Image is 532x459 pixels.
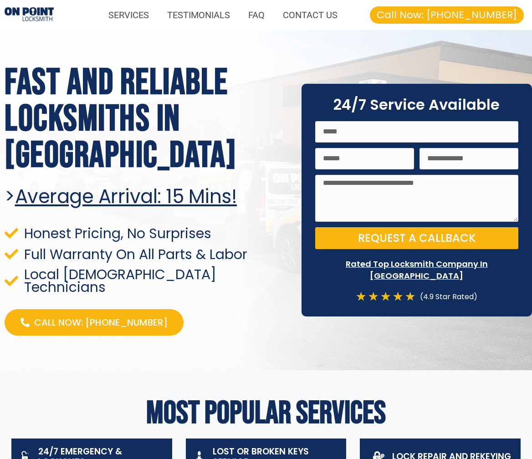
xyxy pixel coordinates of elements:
span: Honest Pricing, No Surprises [22,227,211,240]
i: ★ [380,291,391,303]
i: ★ [356,291,366,303]
span: Call Now: [PHONE_NUMBER] [377,10,517,20]
a: FAQ [239,5,274,25]
a: SERVICES [99,5,158,25]
button: Request a Callback [315,227,518,249]
div: 4.7/5 [356,291,415,303]
u: Average arrival: 15 Mins! [15,183,237,210]
i: ★ [393,291,403,303]
span: Full Warranty On All Parts & Labor [22,248,247,260]
i: ★ [368,291,379,303]
span: Call Now: [PHONE_NUMBER] [34,316,168,329]
p: Rated Top Locksmith Company In [GEOGRAPHIC_DATA] [315,258,518,281]
h2: Most Popular Services [5,398,527,429]
img: Locksmiths Locations 1 [5,7,54,22]
a: CONTACT US [274,5,347,25]
span: Request a Callback [358,233,476,244]
div: (4.9 Star Rated) [415,291,477,303]
a: TESTIMONIALS [158,5,239,25]
a: Call Now: [PHONE_NUMBER] [370,6,524,24]
h2: > [5,185,288,208]
nav: Menu [63,5,346,25]
a: Call Now: [PHONE_NUMBER] [5,309,184,336]
h1: Fast and Reliable Locksmiths In [GEOGRAPHIC_DATA] [5,65,288,174]
form: On Point Locksmith [315,121,518,255]
h2: 24/7 Service Available [315,97,518,112]
span: Local [DEMOGRAPHIC_DATA] Technicians [22,268,288,293]
i: ★ [405,291,415,303]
